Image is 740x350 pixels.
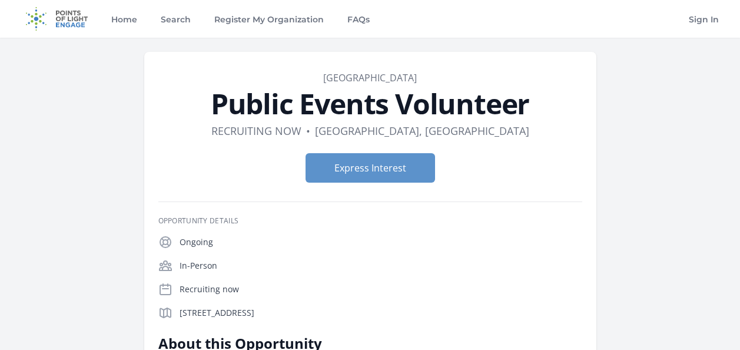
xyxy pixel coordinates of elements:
p: Ongoing [180,236,582,248]
p: In-Person [180,260,582,272]
p: Recruiting now [180,283,582,295]
dd: [GEOGRAPHIC_DATA], [GEOGRAPHIC_DATA] [315,123,529,139]
h3: Opportunity Details [158,216,582,226]
div: • [306,123,310,139]
a: [GEOGRAPHIC_DATA] [323,71,417,84]
dd: Recruiting now [211,123,301,139]
h1: Public Events Volunteer [158,90,582,118]
button: Express Interest [306,153,435,183]
p: [STREET_ADDRESS] [180,307,582,319]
